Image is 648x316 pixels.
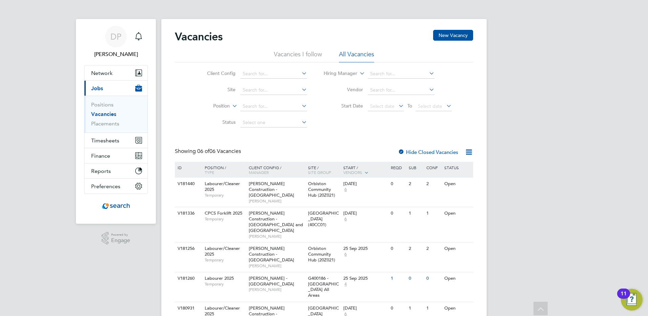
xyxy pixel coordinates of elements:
[176,272,200,285] div: V181260
[339,50,374,62] li: All Vacancies
[389,272,407,285] div: 1
[324,103,363,109] label: Start Date
[407,272,425,285] div: 0
[197,86,236,93] label: Site
[443,302,472,315] div: Open
[175,148,242,155] div: Showing
[343,181,387,187] div: [DATE]
[110,32,121,41] span: DP
[76,19,156,224] nav: Main navigation
[343,216,348,222] span: 6
[343,187,348,193] span: 6
[111,232,130,238] span: Powered by
[176,302,200,315] div: V180931
[407,178,425,190] div: 2
[407,162,425,173] div: Sub
[205,257,245,263] span: Temporary
[247,162,306,178] div: Client Config /
[197,148,241,155] span: 06 Vacancies
[389,178,407,190] div: 0
[197,70,236,76] label: Client Config
[91,111,116,117] a: Vacancies
[205,210,242,216] span: CPCS Forklift 2025
[425,302,442,315] div: 1
[84,201,148,212] a: Go to home page
[240,85,307,95] input: Search for...
[205,181,240,192] span: Labourer/Cleaner 2025
[84,96,147,133] div: Jobs
[91,120,119,127] a: Placements
[91,85,103,92] span: Jobs
[407,302,425,315] div: 1
[176,178,200,190] div: V181440
[405,101,414,110] span: To
[91,70,113,76] span: Network
[343,246,387,252] div: 25 Sep 2025
[240,118,307,127] input: Select one
[249,275,294,287] span: [PERSON_NAME] - [GEOGRAPHIC_DATA]
[249,234,305,239] span: [PERSON_NAME]
[308,181,335,198] span: Orbiston Community Hub (20Z021)
[91,137,119,144] span: Timesheets
[443,178,472,190] div: Open
[84,163,147,178] button: Reports
[176,207,200,220] div: V181336
[197,119,236,125] label: Status
[200,162,247,178] div: Position /
[308,170,331,175] span: Site Group
[368,85,434,95] input: Search for...
[84,81,147,96] button: Jobs
[418,103,442,109] span: Select date
[249,245,294,263] span: [PERSON_NAME] Construction - [GEOGRAPHIC_DATA]
[389,302,407,315] div: 0
[205,281,245,287] span: Temporary
[433,30,473,41] button: New Vacancy
[342,162,389,179] div: Start /
[102,232,130,245] a: Powered byEngage
[621,289,643,311] button: Open Resource Center, 11 new notifications
[249,287,305,292] span: [PERSON_NAME]
[84,148,147,163] button: Finance
[91,101,114,108] a: Positions
[343,211,387,216] div: [DATE]
[398,149,458,155] label: Hide Closed Vacancies
[249,181,294,198] span: [PERSON_NAME] Construction - [GEOGRAPHIC_DATA]
[343,276,387,281] div: 25 Sep 2025
[370,103,394,109] span: Select date
[205,245,240,257] span: Labourer/Cleaner 2025
[324,86,363,93] label: Vendor
[205,275,234,281] span: Labourer 2025
[91,168,111,174] span: Reports
[191,103,230,110] label: Position
[443,242,472,255] div: Open
[306,162,342,178] div: Site /
[308,245,335,263] span: Orbiston Community Hub (20Z021)
[407,242,425,255] div: 2
[175,30,223,43] h2: Vacancies
[443,162,472,173] div: Status
[343,252,348,257] span: 6
[205,193,245,198] span: Temporary
[407,207,425,220] div: 1
[91,183,120,190] span: Preferences
[621,294,627,302] div: 11
[240,69,307,79] input: Search for...
[343,170,362,175] span: Vendors
[389,242,407,255] div: 0
[389,162,407,173] div: Reqd
[425,242,442,255] div: 2
[308,210,339,228] span: [GEOGRAPHIC_DATA] (40CC01)
[84,133,147,148] button: Timesheets
[425,207,442,220] div: 1
[84,26,148,58] a: DP[PERSON_NAME]
[111,238,130,243] span: Engage
[308,275,339,298] span: G400186 - [GEOGRAPHIC_DATA] All Areas
[368,69,434,79] input: Search for...
[389,207,407,220] div: 0
[102,201,130,212] img: searchconsultancy-logo-retina.png
[343,305,387,311] div: [DATE]
[343,281,348,287] span: 4
[240,102,307,111] input: Search for...
[425,162,442,173] div: Conf
[84,50,148,58] span: Dan Proudfoot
